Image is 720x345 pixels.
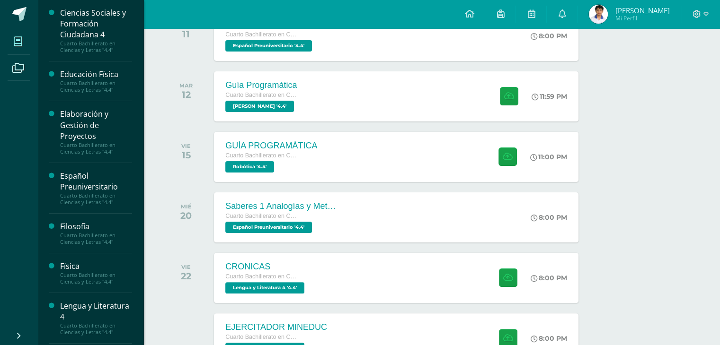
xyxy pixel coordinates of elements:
[225,161,274,172] span: Robótica '4.4'
[60,301,132,322] div: Lengua y Literatura 4
[225,334,296,340] span: Cuarto Bachillerato en Ciencias y Letras
[615,6,669,15] span: [PERSON_NAME]
[60,261,132,285] a: FísicaCuarto Bachillerato en Ciencias y Letras "4.4"
[181,264,191,270] div: VIE
[60,322,132,336] div: Cuarto Bachillerato en Ciencias y Letras "4.4"
[531,213,567,222] div: 8:00 PM
[60,301,132,336] a: Lengua y Literatura 4Cuarto Bachillerato en Ciencias y Letras "4.4"
[60,221,132,245] a: FilosofíaCuarto Bachillerato en Ciencias y Letras "4.4"
[60,142,132,155] div: Cuarto Bachillerato en Ciencias y Letras "4.4"
[531,274,567,282] div: 8:00 PM
[60,8,132,53] a: Ciencias Sociales y Formación Ciudadana 4Cuarto Bachillerato en Ciencias y Letras "4.4"
[225,31,296,38] span: Cuarto Bachillerato en Ciencias y Letras
[181,149,191,161] div: 15
[60,8,132,40] div: Ciencias Sociales y Formación Ciudadana 4
[60,232,132,245] div: Cuarto Bachillerato en Ciencias y Letras "4.4"
[60,171,132,192] div: Español Preuniversitario
[60,109,132,155] a: Elaboración y Gestión de ProyectosCuarto Bachillerato en Ciencias y Letras "4.4"
[225,152,296,159] span: Cuarto Bachillerato en Ciencias y Letras
[225,141,317,151] div: GUÍA PROGRAMÁTICA
[225,282,304,293] span: Lengua y Literatura 4 '4.4'
[225,40,312,52] span: Español Preuniversitario '4.4'
[60,40,132,53] div: Cuarto Bachillerato en Ciencias y Letras "4.4"
[589,5,608,24] img: e1452881eee4047204c5bfab49ceb0f5.png
[225,322,327,332] div: EJERCITADOR MINEDUC
[180,210,192,221] div: 20
[60,261,132,272] div: Física
[180,203,192,210] div: MIÉ
[181,270,191,282] div: 22
[181,143,191,149] div: VIE
[179,82,193,89] div: MAR
[180,28,192,40] div: 11
[179,89,193,100] div: 12
[531,32,567,40] div: 8:00 PM
[615,14,669,22] span: Mi Perfil
[225,101,294,112] span: PEREL '4.4'
[531,334,567,343] div: 8:00 PM
[225,273,296,280] span: Cuarto Bachillerato en Ciencias y Letras
[530,153,567,161] div: 11:00 PM
[60,221,132,232] div: Filosofía
[60,69,132,93] a: Educación FísicaCuarto Bachillerato en Ciencias y Letras "4.4"
[60,80,132,93] div: Cuarto Bachillerato en Ciencias y Letras "4.4"
[60,171,132,206] a: Español PreuniversitarioCuarto Bachillerato en Ciencias y Letras "4.4"
[60,192,132,206] div: Cuarto Bachillerato en Ciencias y Letras "4.4"
[60,272,132,285] div: Cuarto Bachillerato en Ciencias y Letras "4.4"
[225,213,296,219] span: Cuarto Bachillerato en Ciencias y Letras
[225,92,296,98] span: Cuarto Bachillerato en Ciencias y Letras
[60,69,132,80] div: Educación Física
[225,222,312,233] span: Español Preuniversitario '4.4'
[225,262,307,272] div: CRONICAS
[532,92,567,101] div: 11:59 PM
[60,109,132,141] div: Elaboración y Gestión de Proyectos
[225,80,297,90] div: Guía Programática
[225,201,339,211] div: Saberes 1 Analogías y Metáforas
